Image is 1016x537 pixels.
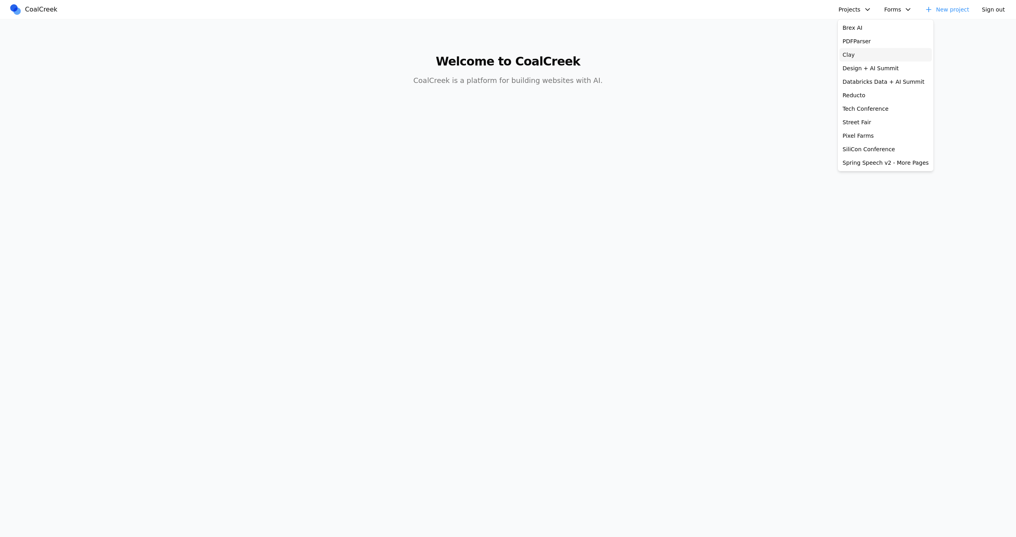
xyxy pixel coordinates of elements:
a: CoalCreek [9,4,61,15]
a: PDFParser [839,35,932,48]
h1: Welcome to CoalCreek [356,54,660,69]
button: Sign out [977,3,1010,16]
button: Forms [879,3,917,16]
a: Pixel Farms [839,129,932,142]
a: Spring Speech v2 - More Pages [839,156,932,169]
div: Projects [837,19,934,171]
a: SiliCon Conference [839,142,932,156]
a: New project [920,3,974,16]
a: Clay [839,48,932,62]
button: Projects [834,3,876,16]
span: CoalCreek [25,5,58,14]
a: Design + AI Summit [839,62,932,75]
a: Reducto [839,89,932,102]
a: Street Fair [839,115,932,129]
a: Spring Speech [839,169,932,183]
a: Databricks Data + AI Summit [839,75,932,89]
a: Tech Conference [839,102,932,115]
a: Brex AI [839,21,932,35]
p: CoalCreek is a platform for building websites with AI. [356,75,660,86]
